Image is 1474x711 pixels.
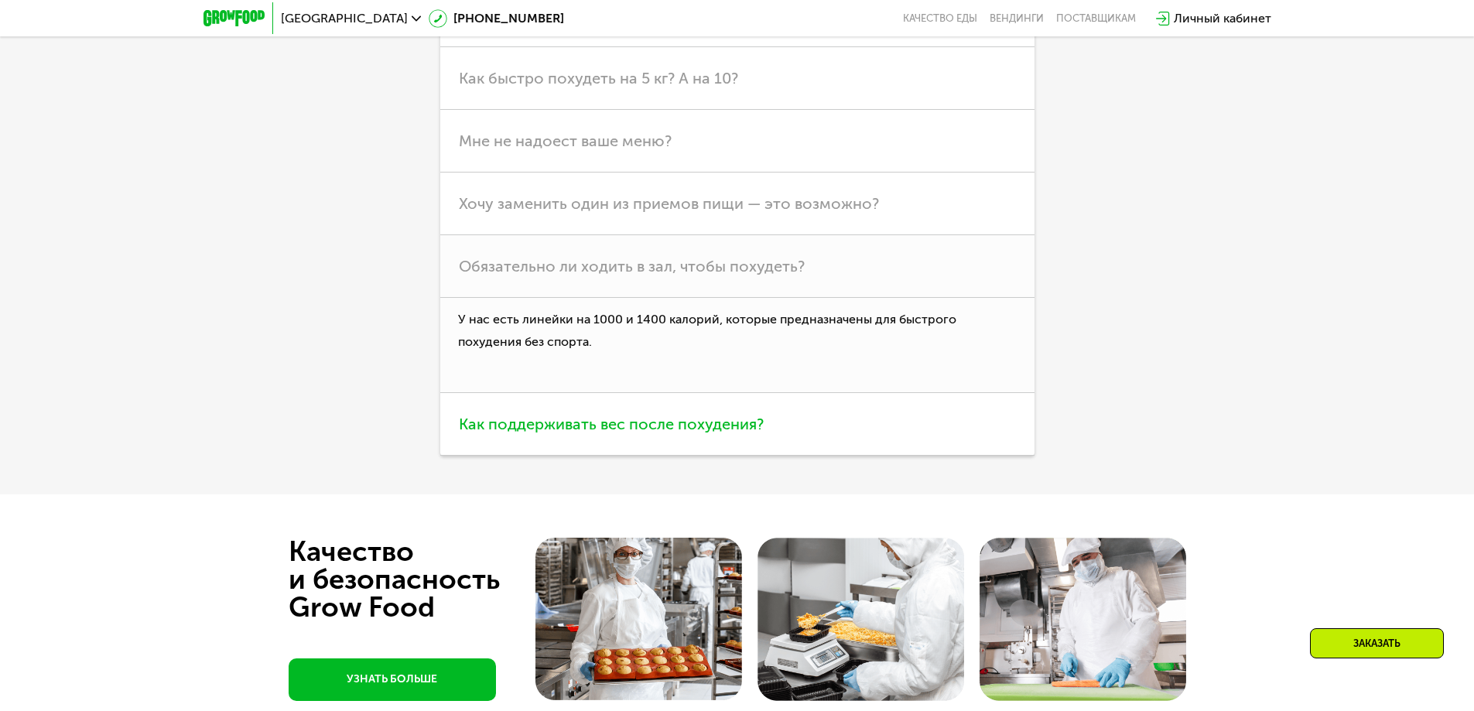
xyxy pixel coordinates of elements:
[990,12,1044,25] a: Вендинги
[289,658,496,701] a: УЗНАТЬ БОЛЬШЕ
[1056,12,1136,25] div: поставщикам
[440,298,1035,393] p: У нас есть линейки на 1000 и 1400 калорий, которые предназначены для быстрого похудения без спорта.
[429,9,564,28] a: [PHONE_NUMBER]
[281,12,408,25] span: [GEOGRAPHIC_DATA]
[459,132,672,150] span: Мне не надоест ваше меню?
[459,415,764,433] span: Как поддерживать вес после похудения?
[459,69,738,87] span: Как быстро похудеть на 5 кг? А на 10?
[903,12,977,25] a: Качество еды
[459,194,879,213] span: Хочу заменить один из приемов пищи — это возможно?
[1310,628,1444,658] div: Заказать
[459,257,805,275] span: Обязательно ли ходить в зал, чтобы похудеть?
[1174,9,1271,28] div: Личный кабинет
[289,538,557,621] div: Качество и безопасность Grow Food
